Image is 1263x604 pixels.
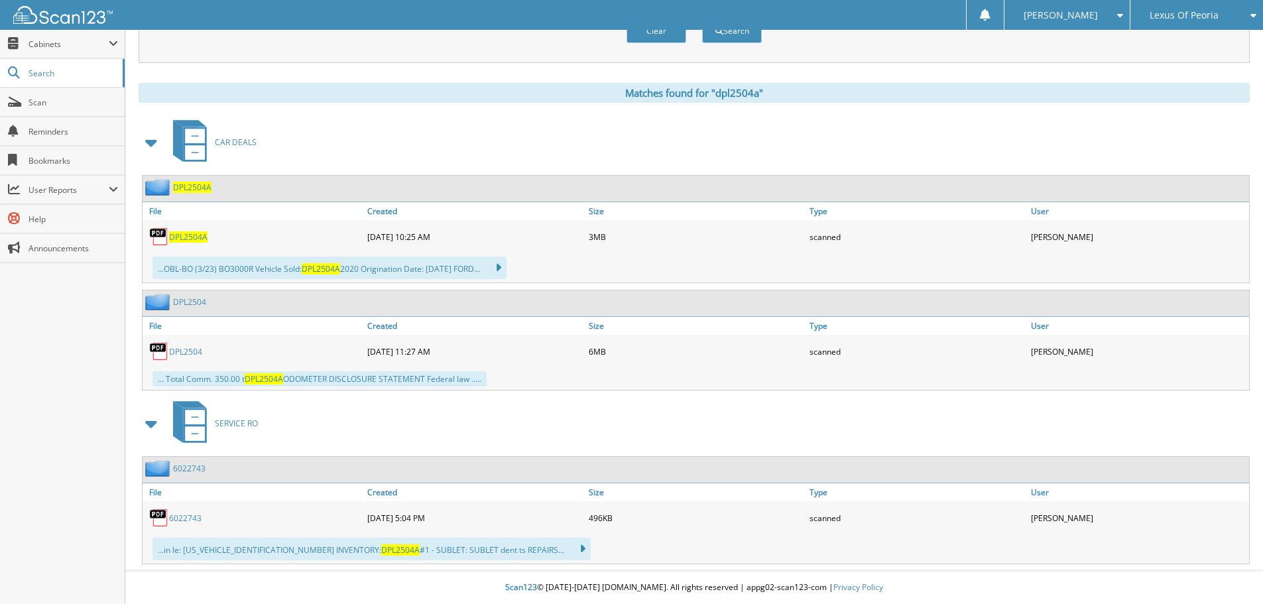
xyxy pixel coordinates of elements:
a: Size [585,317,807,335]
div: ...OBL-BO (3/23) BO3000R Vehicle Sold: 2020 Origination Date: [DATE] FORD... [152,257,507,279]
a: SERVICE RO [165,397,258,450]
div: 6MB [585,338,807,365]
img: folder2.png [145,460,173,477]
a: User [1028,202,1249,220]
a: Created [364,317,585,335]
div: 3MB [585,223,807,250]
div: Matches found for "dpl2504a" [139,83,1250,103]
div: [PERSON_NAME] [1028,338,1249,365]
span: Cabinets [29,38,109,50]
img: PDF.png [149,508,169,528]
span: Scan [29,97,118,108]
a: Privacy Policy [833,581,883,593]
div: [PERSON_NAME] [1028,223,1249,250]
a: CAR DEALS [165,116,257,168]
iframe: Chat Widget [1197,540,1263,604]
span: User Reports [29,184,109,196]
div: ...in le: [US_VEHICLE_IDENTIFICATION_NUMBER] INVENTORY: #1 - SUBLET: SUBLET dent ts REPAIRS... [152,538,591,560]
span: SERVICE RO [215,418,258,429]
span: Reminders [29,126,118,137]
div: 496KB [585,505,807,531]
a: User [1028,483,1249,501]
img: PDF.png [149,227,169,247]
a: File [143,483,364,501]
div: [PERSON_NAME] [1028,505,1249,531]
span: Scan123 [505,581,537,593]
a: Created [364,202,585,220]
a: 6022743 [173,463,206,474]
span: DPL2504A [381,544,420,556]
span: CAR DEALS [215,137,257,148]
button: Search [702,19,762,43]
div: © [DATE]-[DATE] [DOMAIN_NAME]. All rights reserved | appg02-scan123-com | [125,572,1263,604]
div: [DATE] 5:04 PM [364,505,585,531]
span: DPL2504A [245,373,283,385]
img: folder2.png [145,294,173,310]
a: Created [364,483,585,501]
span: Search [29,68,116,79]
a: DPL2504 [169,346,202,357]
div: scanned [806,223,1028,250]
span: Help [29,213,118,225]
a: Size [585,483,807,501]
a: Type [806,202,1028,220]
div: [DATE] 10:25 AM [364,223,585,250]
span: DPL2504A [302,263,340,274]
img: PDF.png [149,341,169,361]
a: File [143,202,364,220]
div: [DATE] 11:27 AM [364,338,585,365]
a: DPL2504A [169,231,208,243]
span: [PERSON_NAME] [1024,11,1098,19]
span: Lexus Of Peoria [1150,11,1219,19]
span: Bookmarks [29,155,118,166]
div: scanned [806,338,1028,365]
a: DPL2504 [173,296,206,308]
a: Size [585,202,807,220]
a: 6022743 [169,513,202,524]
button: Clear [627,19,686,43]
a: File [143,317,364,335]
span: Announcements [29,243,118,254]
img: scan123-logo-white.svg [13,6,113,24]
a: DPL2504A [173,182,211,193]
a: Type [806,317,1028,335]
div: ... Total Comm. 350.00 t ODOMETER DISCLOSURE STATEMENT Federal law ..... [152,371,487,387]
a: Type [806,483,1028,501]
img: folder2.png [145,179,173,196]
a: User [1028,317,1249,335]
div: scanned [806,505,1028,531]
